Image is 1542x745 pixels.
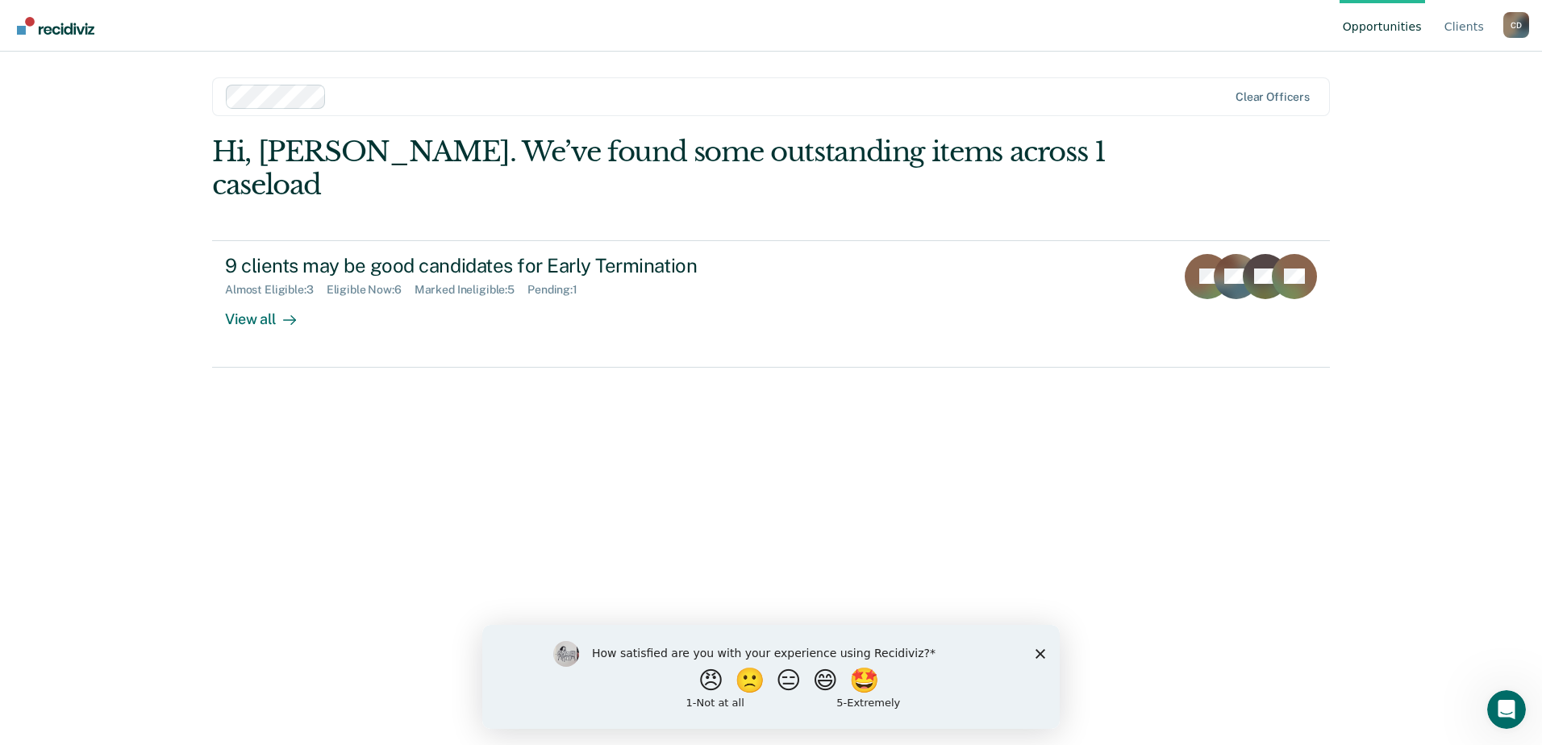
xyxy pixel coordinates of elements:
[225,297,315,328] div: View all
[225,254,791,277] div: 9 clients may be good candidates for Early Termination
[415,283,527,297] div: Marked Ineligible : 5
[1503,12,1529,38] button: Profile dropdown button
[482,625,1060,729] iframe: Survey by Kim from Recidiviz
[225,283,327,297] div: Almost Eligible : 3
[212,135,1106,202] div: Hi, [PERSON_NAME]. We’ve found some outstanding items across 1 caseload
[1236,90,1310,104] div: Clear officers
[212,240,1330,368] a: 9 clients may be good candidates for Early TerminationAlmost Eligible:3Eligible Now:6Marked Ineli...
[527,283,590,297] div: Pending : 1
[1487,690,1526,729] iframe: Intercom live chat
[17,17,94,35] img: Recidiviz
[327,283,415,297] div: Eligible Now : 6
[1503,12,1529,38] div: C D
